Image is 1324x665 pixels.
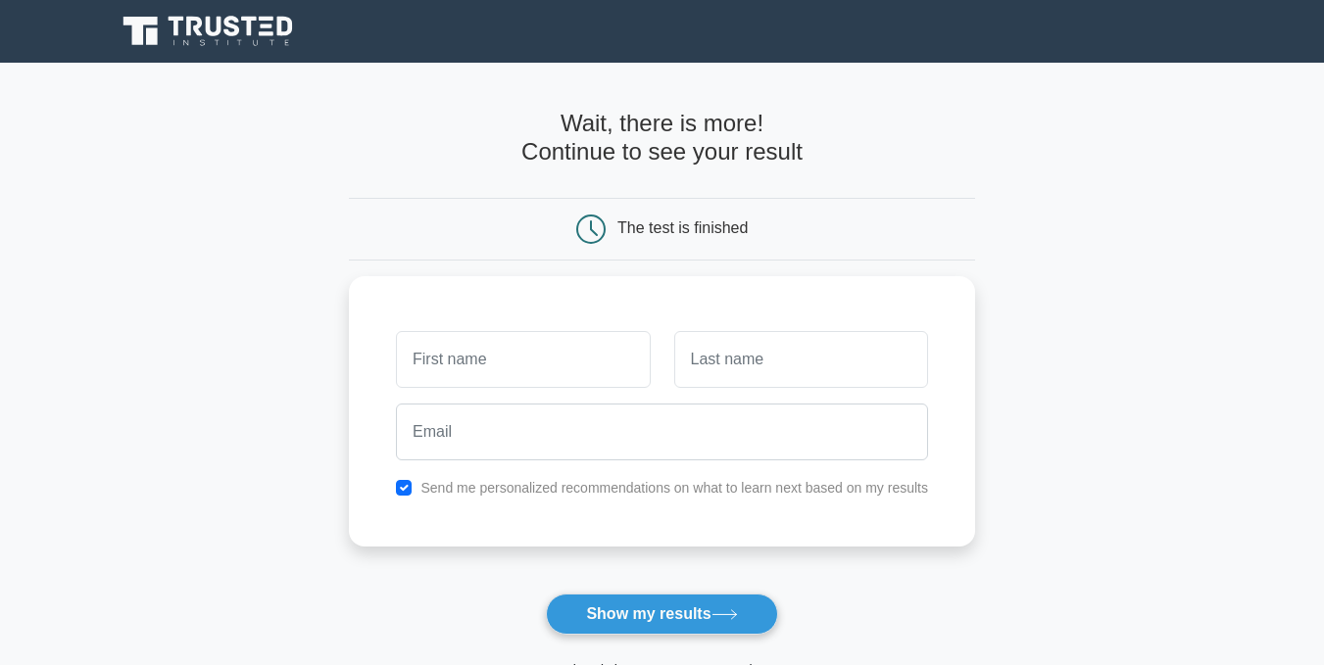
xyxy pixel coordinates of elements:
[617,219,748,236] div: The test is finished
[396,331,650,388] input: First name
[674,331,928,388] input: Last name
[349,110,975,166] h4: Wait, there is more! Continue to see your result
[396,404,928,460] input: Email
[546,594,777,635] button: Show my results
[420,480,928,496] label: Send me personalized recommendations on what to learn next based on my results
